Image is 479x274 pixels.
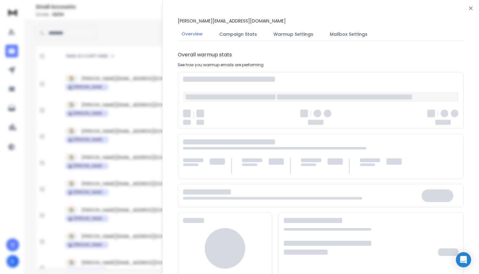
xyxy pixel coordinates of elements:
[178,51,232,59] h1: Overall warmup stats
[215,27,261,41] button: Campaign Stats
[456,252,471,267] div: Open Intercom Messenger
[178,18,286,24] p: [PERSON_NAME][EMAIL_ADDRESS][DOMAIN_NAME]
[178,27,207,41] button: Overview
[326,27,371,41] button: Mailbox Settings
[270,27,317,41] button: Warmup Settings
[178,62,264,67] p: See how you warmup emails are performing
